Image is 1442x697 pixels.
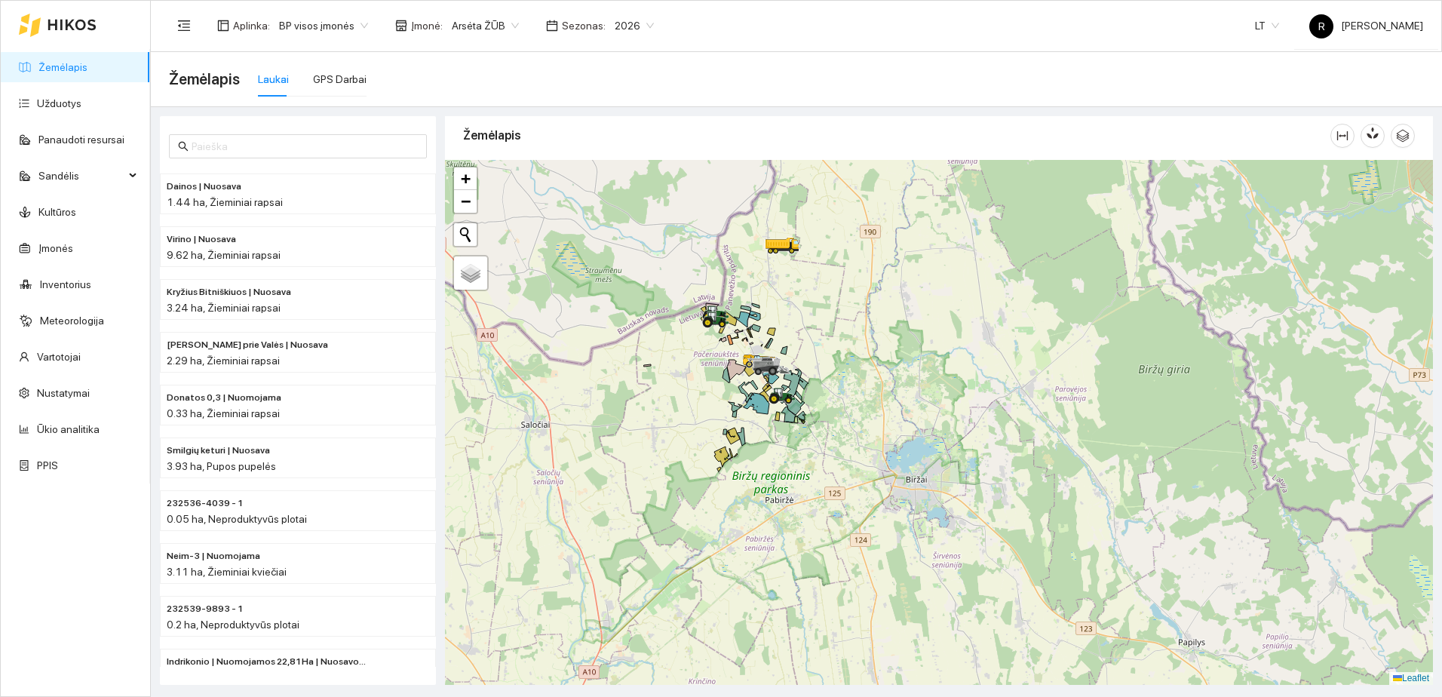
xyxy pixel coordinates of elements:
a: Zoom in [454,167,477,190]
a: Kultūros [38,206,76,218]
a: Leaflet [1393,673,1429,683]
a: Zoom out [454,190,477,213]
span: 3.24 ha, Žieminiai rapsai [167,302,281,314]
a: Meteorologija [40,315,104,327]
span: 1.44 ha, Žieminiai rapsai [167,196,283,208]
span: menu-fold [177,19,191,32]
span: Įmonė : [411,17,443,34]
span: 232536-4039 - 1 [167,496,244,511]
span: Žemėlapis [169,67,240,91]
span: calendar [546,20,558,32]
input: Paieška [192,138,418,155]
span: Indrikonio | Nuomojamos 22,81Ha | Nuosavos 3,00 Ha [167,655,369,669]
span: Virino | Nuosava [167,232,236,247]
span: layout [217,20,229,32]
div: Laukai [258,71,289,88]
span: 3.93 ha, Pupos pupelės [167,460,276,472]
span: Sandėlis [38,161,124,191]
span: Kryžius Bitniškiuos | Nuosava [167,285,291,299]
span: Arsėta ŽŪB [452,14,519,37]
span: − [461,192,471,210]
a: PPIS [37,459,58,471]
span: Aplinka : [233,17,270,34]
span: shop [395,20,407,32]
a: Layers [454,256,487,290]
a: Žemėlapis [38,61,87,73]
a: Užduotys [37,97,81,109]
span: 3.11 ha, Žieminiai kviečiai [167,566,287,578]
span: 0.2 ha, Neproduktyvūs plotai [167,619,299,631]
span: 232539-9893 - 1 [167,602,244,616]
span: column-width [1331,130,1354,142]
button: menu-fold [169,11,199,41]
span: Rolando prie Valės | Nuosava [167,338,328,352]
span: Dainos | Nuosava [167,180,241,194]
div: GPS Darbai [313,71,367,88]
span: 0.05 ha, Neproduktyvūs plotai [167,513,307,525]
span: LT [1255,14,1279,37]
a: Ūkio analitika [37,423,100,435]
button: Initiate a new search [454,223,477,246]
span: 9.62 ha, Žieminiai rapsai [167,249,281,261]
span: [PERSON_NAME] [1309,20,1423,32]
span: search [178,141,189,152]
span: 2026 [615,14,654,37]
span: Smilgių keturi | Nuosava [167,444,270,458]
span: Donatos 0,3 | Nuomojama [167,391,281,405]
span: R [1318,14,1325,38]
span: 0.33 ha, Žieminiai rapsai [167,407,280,419]
a: Vartotojai [37,351,81,363]
a: Įmonės [38,242,73,254]
a: Panaudoti resursai [38,134,124,146]
button: column-width [1330,124,1355,148]
span: 2.29 ha, Žieminiai rapsai [167,355,280,367]
div: Žemėlapis [463,114,1330,157]
span: Sezonas : [562,17,606,34]
a: Nustatymai [37,387,90,399]
a: Inventorius [40,278,91,290]
span: Neim-3 | Nuomojama [167,549,260,563]
span: + [461,169,471,188]
span: BP visos įmonės [279,14,368,37]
